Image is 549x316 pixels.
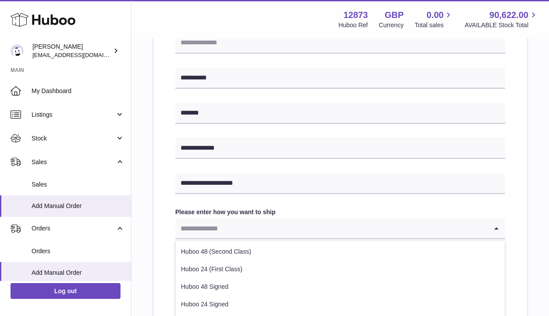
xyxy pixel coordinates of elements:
span: Orders [32,247,124,255]
p: This will appear on the packing slip. e.g. 'Please contact us through Amazon' [175,293,505,301]
a: 0.00 Total sales [414,9,453,29]
span: Stock [32,134,115,143]
span: 90,622.00 [489,9,528,21]
span: Sales [32,158,115,166]
div: Search for option [175,218,505,239]
div: Huboo Ref [339,21,368,29]
a: 90,622.00 AVAILABLE Stock Total [464,9,538,29]
strong: GBP [385,9,404,21]
span: Add Manual Order [32,202,124,210]
div: Currency [379,21,404,29]
img: tikhon.oleinikov@sleepandglow.com [11,44,24,57]
span: Total sales [414,21,453,29]
label: Please enter how you want to ship [175,208,505,216]
input: Search for option [175,218,488,238]
input: Search for option [175,270,488,290]
span: [EMAIL_ADDRESS][DOMAIN_NAME] [32,51,129,58]
h2: Optional extra fields [175,253,505,263]
a: Log out [11,283,120,299]
span: 0.00 [427,9,444,21]
span: Listings [32,111,115,119]
span: AVAILABLE Stock Total [464,21,538,29]
div: Search for option [175,270,505,291]
span: Orders [32,224,115,233]
div: [PERSON_NAME] [32,43,111,59]
span: Add Manual Order [32,269,124,277]
strong: 12873 [344,9,368,21]
span: My Dashboard [32,87,124,95]
span: Sales [32,180,124,189]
